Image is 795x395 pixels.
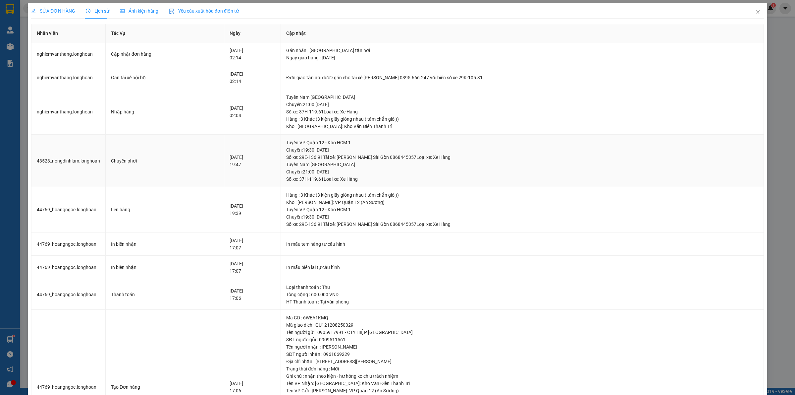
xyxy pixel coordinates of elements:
span: [PHONE_NUMBER] [3,14,50,26]
div: [DATE] 17:07 [230,237,275,251]
div: Mã GD : 6WEA1KMQ [286,314,758,321]
td: 44769_hoangngoc.longhoan [31,187,106,232]
div: Ghi chú : nhận theo kiện - hư hỏng ko chịu trách nhiệm [286,372,758,380]
div: [DATE] 17:06 [230,380,275,394]
div: SĐT người gửi : 0909511561 [286,336,758,343]
div: Hàng : 3 Khác (3 kiện giấy giống nhau ( tấm chắn gió )) [286,191,758,199]
div: Đơn giao tận nơi được gán cho tài xế [PERSON_NAME] 0395.666.247 với biển số xe 29K-105.31. [286,74,758,81]
td: nghiemvanthang.longhoan [31,66,106,90]
td: 43523_nongdinhlam.longhoan [31,135,106,187]
div: Loại thanh toán : Thu [286,284,758,291]
div: Cập nhật đơn hàng [111,50,219,58]
span: SỬA ĐƠN HÀNG [31,8,75,14]
span: CÔNG TY TNHH CHUYỂN PHÁT NHANH BẢO AN [52,14,132,26]
div: Lên hàng [111,206,219,213]
img: icon [169,9,174,14]
div: Tuyến : Nam [GEOGRAPHIC_DATA] Chuyến: 21:00 [DATE] Số xe: 37H-119.61 Loại xe: Xe Hàng [286,94,758,115]
div: [DATE] 02:14 [230,47,275,61]
span: 16:40:33 [DATE] [3,46,41,51]
div: [DATE] 02:14 [230,70,275,85]
div: HT Thanh toán : Tại văn phòng [286,298,758,305]
div: [DATE] 17:06 [230,287,275,302]
div: Tuyến : VP Quận 12 - Kho HCM 1 Chuyến: 19:30 [DATE] Số xe: 29E-136.91 Tài xế: [PERSON_NAME] Sài G... [286,206,758,228]
span: clock-circle [86,9,90,13]
div: Gán nhãn : [GEOGRAPHIC_DATA] tận nơi [286,47,758,54]
div: Địa chỉ nhận : [STREET_ADDRESS][PERSON_NAME] [286,358,758,365]
div: Tuyến : VP Quận 12 - Kho HCM 1 Chuyến: 19:30 [DATE] Số xe: 29E-136.91 Tài xế: [PERSON_NAME] Sài G... [286,139,758,161]
td: nghiemvanthang.longhoan [31,42,106,66]
span: Lịch sử [86,8,109,14]
div: SĐT người nhận : 0961069229 [286,351,758,358]
th: Ngày [224,24,281,42]
div: In mẫu tem hàng tự cấu hình [286,240,758,248]
span: Ảnh kiện hàng [120,8,158,14]
div: Tên người gửi : 0905917991 - CTY HIỆP [GEOGRAPHIC_DATA] [286,329,758,336]
span: edit [31,9,36,13]
div: [DATE] 02:04 [230,104,275,119]
div: [DATE] 19:47 [230,154,275,168]
div: Kho : [PERSON_NAME]: VP Quận 12 (An Sương) [286,199,758,206]
th: Cập nhật [281,24,764,42]
span: close [755,10,761,15]
div: In biên nhận [111,264,219,271]
strong: CSKH: [18,14,35,20]
button: Close [749,3,767,22]
span: picture [120,9,125,13]
div: Mã giao dịch : QU121208250029 [286,321,758,329]
th: Tác Vụ [106,24,224,42]
th: Nhân viên [31,24,106,42]
div: Gán tài xế nội bộ [111,74,219,81]
div: [DATE] 19:39 [230,202,275,217]
div: Kho : [GEOGRAPHIC_DATA]: Kho Văn Điển Thanh Trì [286,123,758,130]
div: Chuyển phơi [111,157,219,165]
td: 44769_hoangngoc.longhoan [31,256,106,279]
div: Hàng : 3 Khác (3 kiện giấy giống nhau ( tấm chắn gió )) [286,115,758,123]
div: Trạng thái đơn hàng : Mới [286,365,758,372]
div: [DATE] 17:07 [230,260,275,275]
div: Ngày giao hàng : [DATE] [286,54,758,61]
strong: PHIẾU DÁN LÊN HÀNG [47,3,134,12]
div: Tạo Đơn hàng [111,383,219,391]
span: Yêu cầu xuất hóa đơn điện tử [169,8,239,14]
div: Thanh toán [111,291,219,298]
div: Tuyến : Nam [GEOGRAPHIC_DATA] Chuyến: 21:00 [DATE] Số xe: 37H-119.61 Loại xe: Xe Hàng [286,161,758,183]
div: In biên nhận [111,240,219,248]
td: 44769_hoangngoc.longhoan [31,232,106,256]
td: 44769_hoangngoc.longhoan [31,279,106,310]
div: Tên VP Gửi : [PERSON_NAME]: VP Quận 12 (An Sương) [286,387,758,394]
div: Tên người nhận : [PERSON_NAME] [286,343,758,351]
span: Mã đơn: HNVD1408250048 [3,35,102,44]
div: Tổng cộng : 600.000 VND [286,291,758,298]
div: In mẫu biên lai tự cấu hình [286,264,758,271]
div: Tên VP Nhận: [GEOGRAPHIC_DATA]: Kho Văn Điển Thanh Trì [286,380,758,387]
div: Nhập hàng [111,108,219,115]
td: nghiemvanthang.longhoan [31,89,106,135]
